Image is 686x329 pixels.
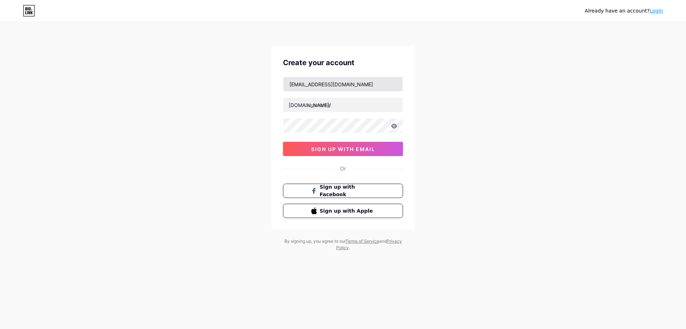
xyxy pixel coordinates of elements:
span: Sign up with Apple [320,207,375,215]
div: [DOMAIN_NAME]/ [289,101,331,109]
input: Email [283,77,403,91]
div: Or [340,165,346,172]
div: Already have an account? [585,7,663,15]
div: By signing up, you agree to our and . [282,238,404,251]
button: Sign up with Facebook [283,184,403,198]
div: Create your account [283,57,403,68]
button: sign up with email [283,142,403,156]
span: Sign up with Facebook [320,183,375,198]
span: sign up with email [311,146,375,152]
a: Login [650,8,663,14]
a: Terms of Service [346,238,379,244]
button: Sign up with Apple [283,204,403,218]
input: username [283,98,403,112]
